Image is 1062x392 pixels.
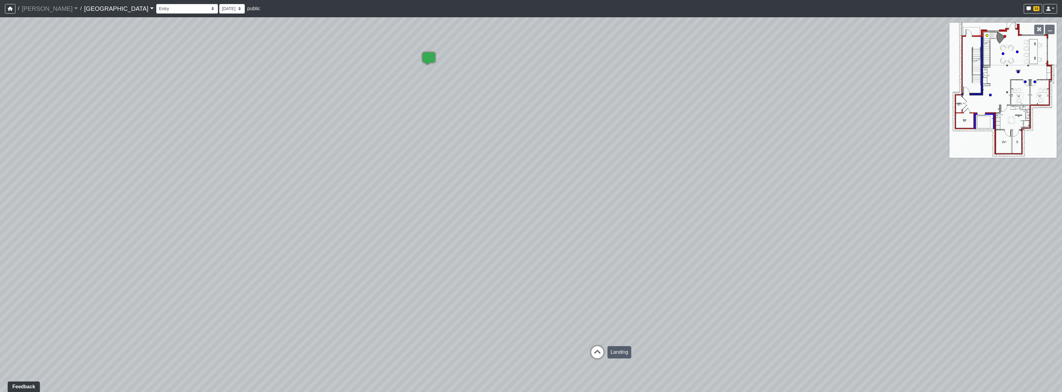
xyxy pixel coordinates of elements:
[1033,6,1039,11] span: 53
[1024,4,1042,14] button: 53
[22,2,78,15] a: [PERSON_NAME]
[608,346,631,358] div: Landing
[247,6,260,11] span: public
[5,380,41,392] iframe: Ybug feedback widget
[84,2,153,15] a: [GEOGRAPHIC_DATA]
[15,2,22,15] span: /
[78,2,84,15] span: /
